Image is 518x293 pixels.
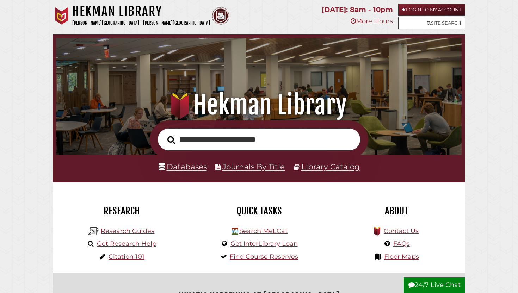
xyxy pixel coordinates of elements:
[232,228,238,235] img: Hekman Library Logo
[398,4,465,16] a: Login to My Account
[393,240,410,248] a: FAQs
[196,205,322,217] h2: Quick Tasks
[333,205,460,217] h2: About
[322,4,393,16] p: [DATE]: 8am - 10pm
[72,19,210,27] p: [PERSON_NAME][GEOGRAPHIC_DATA] | [PERSON_NAME][GEOGRAPHIC_DATA]
[239,227,288,235] a: Search MeLCat
[167,136,175,144] i: Search
[212,7,229,25] img: Calvin Theological Seminary
[88,226,99,237] img: Hekman Library Logo
[230,240,298,248] a: Get InterLibrary Loan
[53,7,70,25] img: Calvin University
[97,240,156,248] a: Get Research Help
[64,89,454,120] h1: Hekman Library
[159,162,207,171] a: Databases
[222,162,285,171] a: Journals By Title
[384,227,419,235] a: Contact Us
[58,205,185,217] h2: Research
[384,253,419,261] a: Floor Maps
[301,162,360,171] a: Library Catalog
[101,227,154,235] a: Research Guides
[164,134,179,146] button: Search
[230,253,298,261] a: Find Course Reserves
[351,17,393,25] a: More Hours
[398,17,465,29] a: Site Search
[109,253,144,261] a: Citation 101
[72,4,210,19] h1: Hekman Library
